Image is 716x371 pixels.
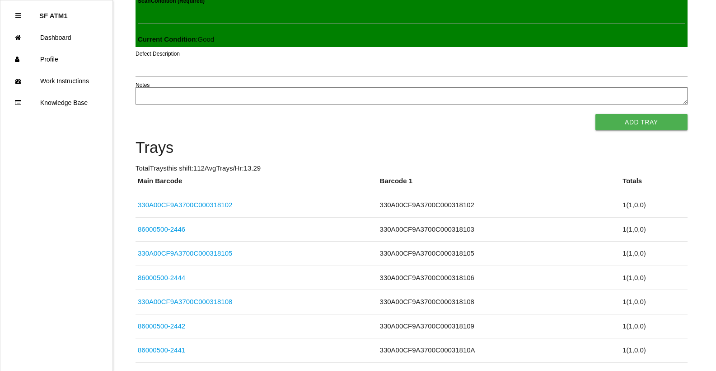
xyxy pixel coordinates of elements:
[138,274,185,281] a: 86000500-2444
[15,5,21,27] div: Close
[136,50,180,58] label: Defect Description
[620,314,687,338] td: 1 ( 1 , 0 , 0 )
[138,35,196,43] b: Current Condition
[620,290,687,314] td: 1 ( 1 , 0 , 0 )
[0,70,112,92] a: Work Instructions
[620,266,687,290] td: 1 ( 1 , 0 , 0 )
[138,346,185,354] a: 86000500-2441
[138,298,232,305] a: 330A00CF9A3700C000318108
[138,35,214,43] span: : Good
[620,217,687,242] td: 1 ( 1 , 0 , 0 )
[138,201,232,209] a: 330A00CF9A3700C000318102
[378,314,621,338] td: 330A00CF9A3700C000318109
[378,242,621,266] td: 330A00CF9A3700C000318105
[0,92,112,114] a: Knowledge Base
[595,114,688,130] button: Add Tray
[136,139,688,157] h4: Trays
[378,176,621,193] th: Barcode 1
[138,225,185,233] a: 86000500-2446
[138,322,185,330] a: 86000500-2442
[136,163,688,174] p: Total Trays this shift: 112 Avg Trays /Hr: 13.29
[138,249,232,257] a: 330A00CF9A3700C000318105
[378,193,621,218] td: 330A00CF9A3700C000318102
[136,176,378,193] th: Main Barcode
[620,338,687,363] td: 1 ( 1 , 0 , 0 )
[378,290,621,314] td: 330A00CF9A3700C000318108
[378,266,621,290] td: 330A00CF9A3700C000318106
[378,338,621,363] td: 330A00CF9A3700C00031810A
[378,217,621,242] td: 330A00CF9A3700C000318103
[0,48,112,70] a: Profile
[39,5,68,19] p: SF ATM1
[620,193,687,218] td: 1 ( 1 , 0 , 0 )
[0,27,112,48] a: Dashboard
[620,176,687,193] th: Totals
[620,242,687,266] td: 1 ( 1 , 0 , 0 )
[136,81,150,89] label: Notes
